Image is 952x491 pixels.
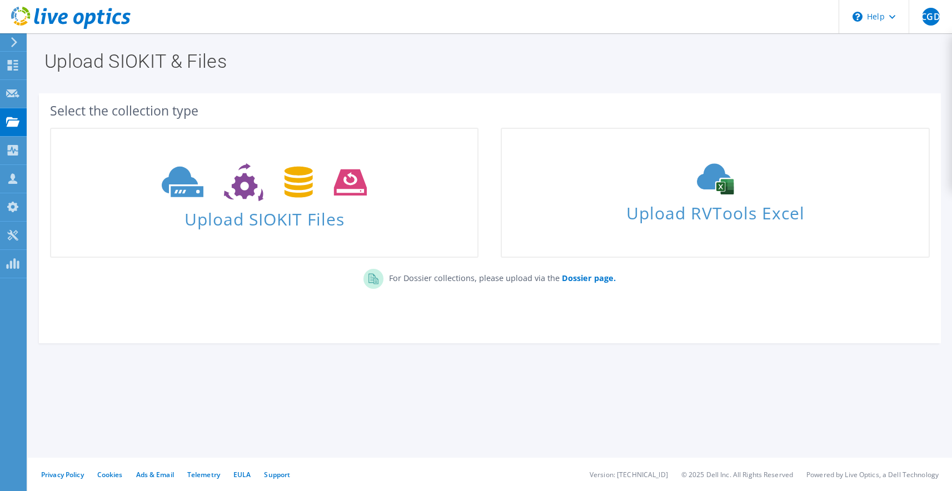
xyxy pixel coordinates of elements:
[51,204,477,228] span: Upload SIOKIT Files
[922,8,940,26] span: CGD
[853,12,863,22] svg: \n
[383,269,616,284] p: For Dossier collections, please upload via the
[806,470,939,479] li: Powered by Live Optics, a Dell Technology
[590,470,668,479] li: Version: [TECHNICAL_ID]
[264,470,290,479] a: Support
[41,470,84,479] a: Privacy Policy
[187,470,220,479] a: Telemetry
[44,52,930,71] h1: Upload SIOKIT & Files
[681,470,793,479] li: © 2025 Dell Inc. All Rights Reserved
[233,470,251,479] a: EULA
[50,104,930,117] div: Select the collection type
[97,470,123,479] a: Cookies
[501,128,929,258] a: Upload RVTools Excel
[560,273,616,283] a: Dossier page.
[562,273,616,283] b: Dossier page.
[136,470,174,479] a: Ads & Email
[502,198,928,222] span: Upload RVTools Excel
[50,128,479,258] a: Upload SIOKIT Files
